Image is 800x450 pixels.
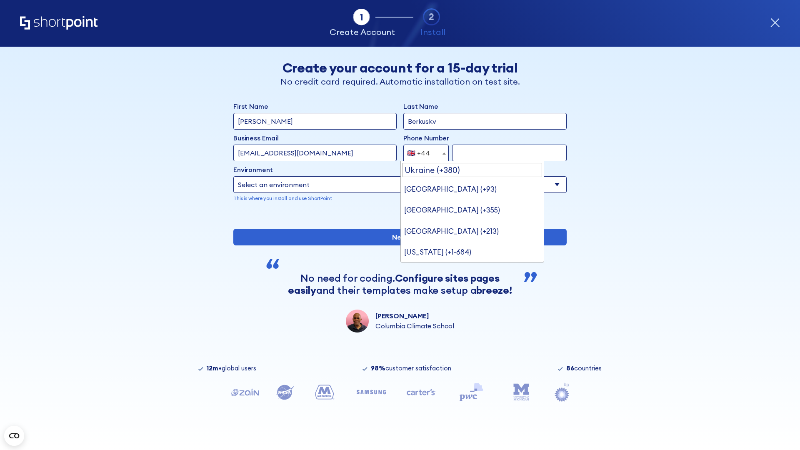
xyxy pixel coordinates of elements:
li: [GEOGRAPHIC_DATA] (+93) [401,179,544,200]
li: [GEOGRAPHIC_DATA] (+355) [401,200,544,220]
button: Open CMP widget [4,426,24,446]
li: [GEOGRAPHIC_DATA] (+213) [401,221,544,242]
input: Search [402,163,542,177]
li: [US_STATE] (+1-684) [401,242,544,262]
